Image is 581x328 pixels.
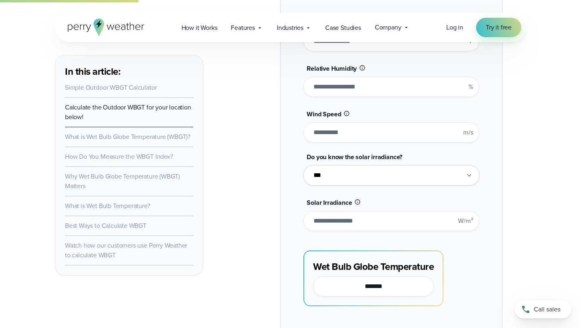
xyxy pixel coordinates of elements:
[318,19,368,36] a: Case Studies
[65,172,180,191] a: Why Wet Bulb Globe Temperature (WBGT) Matters
[65,201,150,210] a: What is Wet Bulb Temperature?
[65,152,173,161] a: How Do You Measure the WBGT Index?
[65,221,146,230] a: Best Ways to Calculate WBGT
[65,65,193,78] h3: In this article:
[307,64,357,73] span: Relative Humidity
[65,241,187,260] a: Watch how our customers use Perry Weather to calculate WBGT
[307,198,352,207] span: Solar Irradiance
[534,305,560,314] span: Call sales
[65,132,190,141] a: What is Wet Bulb Globe Temperature (WBGT)?
[476,18,521,37] a: Try it free
[175,19,224,36] a: How it Works
[182,23,217,33] span: How it Works
[277,23,303,33] span: Industries
[65,83,157,92] a: Simple Outdoor WBGT Calculator
[307,152,402,162] span: Do you know the solar irradiance?
[231,23,255,33] span: Features
[65,103,191,122] a: Calculate the Outdoor WBGT for your location below!
[486,23,512,32] span: Try it free
[325,23,361,33] span: Case Studies
[307,109,341,119] span: Wind Speed
[446,23,463,32] a: Log in
[515,301,571,318] a: Call sales
[375,23,401,32] span: Company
